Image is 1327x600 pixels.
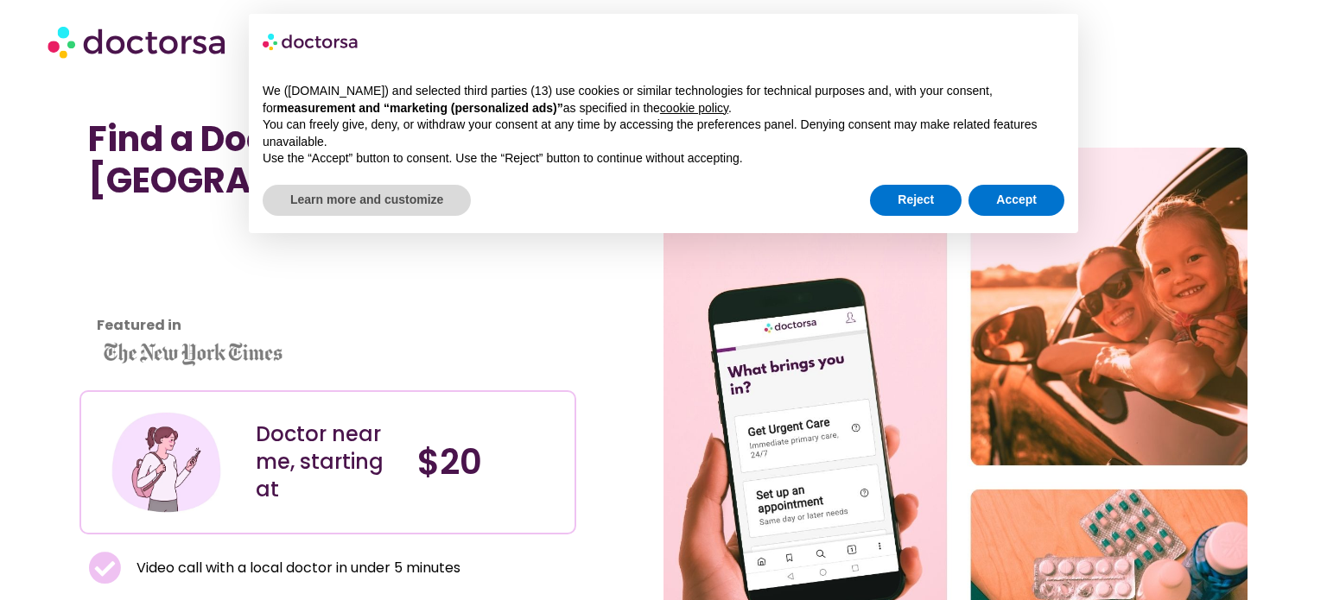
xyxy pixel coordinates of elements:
h4: $20 [417,441,562,483]
p: You can freely give, deny, or withdraw your consent at any time by accessing the preferences pane... [263,117,1064,150]
img: Illustration depicting a young woman in a casual outfit, engaged with her smartphone. She has a p... [109,405,224,520]
h1: Find a Doctor Near Me in [GEOGRAPHIC_DATA] [88,118,567,201]
a: cookie policy [660,101,728,115]
button: Reject [870,185,962,216]
iframe: Customer reviews powered by Trustpilot [88,218,244,348]
p: We ([DOMAIN_NAME]) and selected third parties (13) use cookies or similar technologies for techni... [263,83,1064,117]
strong: Featured in [97,315,181,335]
button: Accept [968,185,1064,216]
img: logo [263,28,359,55]
button: Learn more and customize [263,185,471,216]
span: Video call with a local doctor in under 5 minutes [132,556,460,580]
p: Use the “Accept” button to consent. Use the “Reject” button to continue without accepting. [263,150,1064,167]
div: Doctor near me, starting at [256,420,400,503]
strong: measurement and “marketing (personalized ads)” [276,101,562,115]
